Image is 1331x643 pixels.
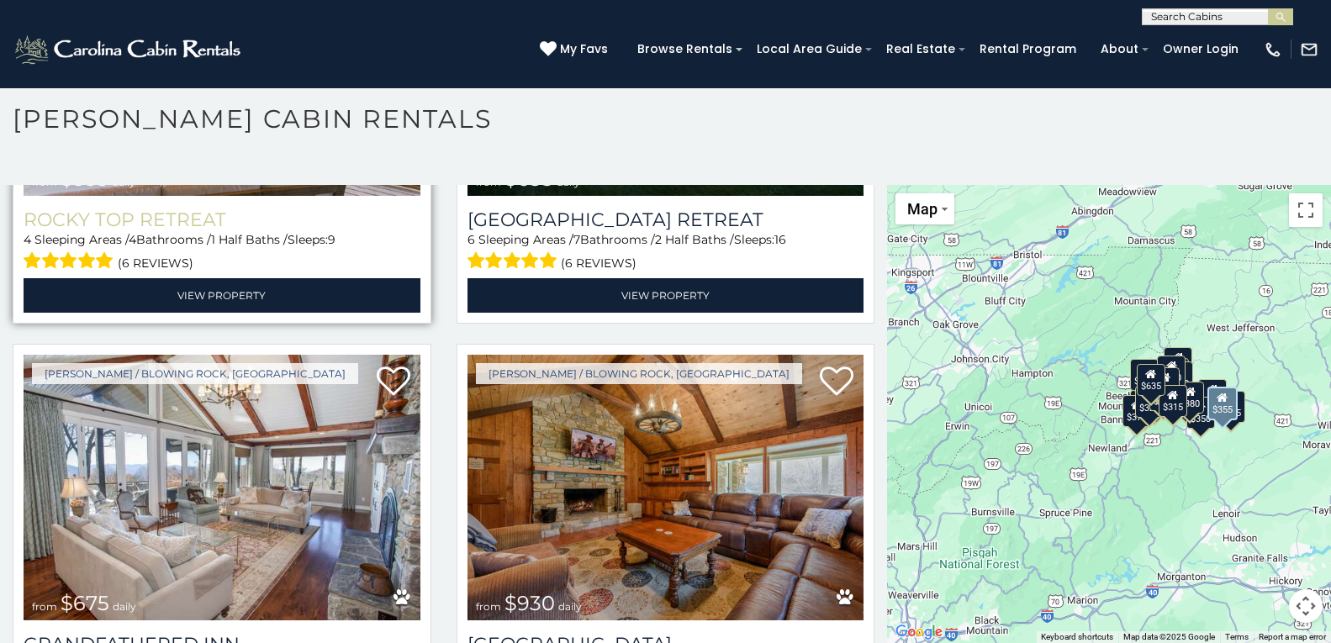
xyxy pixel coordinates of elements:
div: $380 [1175,381,1204,413]
button: Toggle fullscreen view [1289,193,1323,227]
span: 2 Half Baths / [655,232,734,247]
a: Add to favorites [377,365,410,400]
div: $305 [1130,358,1159,390]
a: Real Estate [878,36,964,62]
span: $930 [504,591,555,615]
span: 7 [573,232,580,247]
span: from [476,176,501,188]
a: Local Area Guide [748,36,870,62]
div: $350 [1186,397,1215,429]
a: Rental Program [971,36,1085,62]
img: Grandfathered Inn [24,355,420,620]
a: Owner Login [1154,36,1247,62]
div: $315 [1159,385,1187,417]
div: $635 [1137,364,1165,396]
button: Keyboard shortcuts [1041,631,1113,643]
span: 6 [467,232,475,247]
span: My Favs [560,40,608,58]
span: 16 [774,232,786,247]
span: from [32,176,57,188]
img: Google [891,621,947,643]
span: 4 [129,232,136,247]
span: 9 [328,232,335,247]
a: Appalachian Mountain Lodge from $930 daily [467,355,864,620]
span: (6 reviews) [118,252,193,274]
a: View Property [24,278,420,313]
div: $355 [1217,391,1246,423]
span: daily [557,176,580,188]
span: daily [558,600,582,613]
a: View Property [467,278,864,313]
span: $675 [61,591,109,615]
div: $480 [1159,384,1187,416]
h3: Valley Farmhouse Retreat [467,208,864,231]
div: $349 [1151,367,1180,399]
a: Report a map error [1259,632,1326,641]
div: $375 [1122,394,1151,426]
span: daily [113,600,136,613]
a: [PERSON_NAME] / Blowing Rock, [GEOGRAPHIC_DATA] [476,363,802,384]
span: 4 [24,232,31,247]
span: Map [907,200,938,218]
a: [PERSON_NAME] / Blowing Rock, [GEOGRAPHIC_DATA] [32,363,358,384]
a: Terms (opens in new tab) [1225,632,1249,641]
div: $320 [1157,355,1186,387]
a: Add to favorites [820,365,853,400]
button: Map camera controls [1289,589,1323,623]
img: Appalachian Mountain Lodge [467,355,864,620]
a: [GEOGRAPHIC_DATA] Retreat [467,208,864,231]
a: Open this area in Google Maps (opens a new window) [891,621,947,643]
div: $355 [1207,386,1238,419]
div: $525 [1165,346,1193,378]
div: $930 [1198,379,1227,411]
button: Change map style [895,193,954,224]
a: Rocky Top Retreat [24,208,420,231]
span: daily [112,176,135,188]
span: from [32,600,57,613]
span: from [476,600,501,613]
img: phone-regular-white.png [1264,40,1282,59]
div: Sleeping Areas / Bathrooms / Sleeps: [24,231,420,274]
a: About [1092,36,1147,62]
span: Map data ©2025 Google [1123,632,1215,641]
span: 1 Half Baths / [211,232,288,247]
div: $325 [1135,385,1164,417]
a: Grandfathered Inn from $675 daily [24,355,420,620]
a: Browse Rentals [629,36,741,62]
div: Sleeping Areas / Bathrooms / Sleeps: [467,231,864,274]
img: mail-regular-white.png [1300,40,1318,59]
a: My Favs [540,40,612,59]
span: (6 reviews) [561,252,636,274]
img: White-1-2.png [13,33,246,66]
